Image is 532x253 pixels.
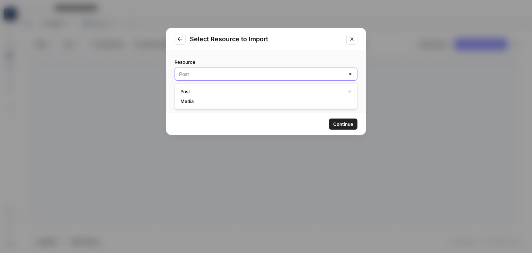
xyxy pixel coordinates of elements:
[346,34,357,45] button: Close modal
[333,121,353,128] span: Continue
[180,88,343,95] span: Post
[175,84,357,90] div: Select which resource you would like to import
[175,34,186,45] button: Go to previous step
[179,71,345,78] input: Post
[190,34,342,44] h2: Select Resource to Import
[180,98,349,105] span: Media
[329,119,357,130] button: Continue
[175,59,357,66] label: Resource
